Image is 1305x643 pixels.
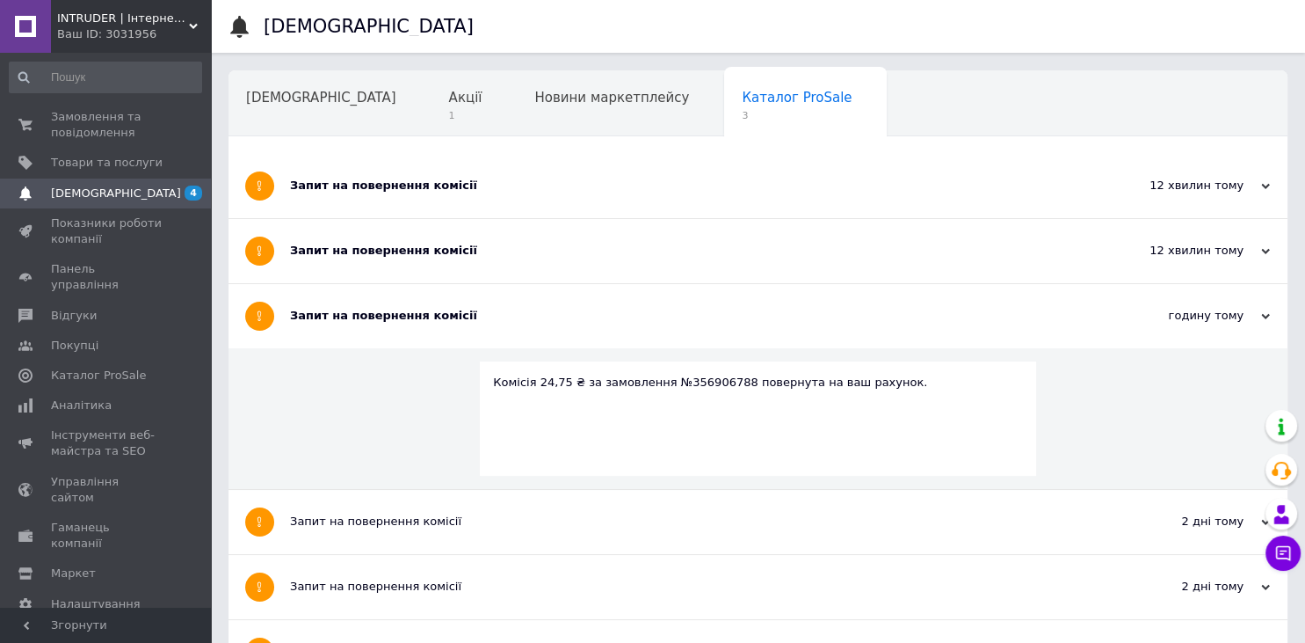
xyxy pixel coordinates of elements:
[290,178,1094,194] div: Запит на повернення комісії
[290,308,1094,324] div: Запит на повернення комісії
[51,216,163,247] span: Показники роботи компанії
[51,186,181,201] span: [DEMOGRAPHIC_DATA]
[51,596,141,612] span: Налаштування
[51,308,97,324] span: Відгуки
[51,474,163,506] span: Управління сайтом
[51,566,96,581] span: Маркет
[290,243,1094,259] div: Запит на повернення комісії
[290,514,1094,530] div: Запит на повернення комісії
[51,368,146,384] span: Каталог ProSale
[9,62,202,93] input: Пошук
[742,109,852,122] span: 3
[246,90,396,106] span: [DEMOGRAPHIC_DATA]
[51,155,163,171] span: Товари та послуги
[742,90,852,106] span: Каталог ProSale
[1094,243,1270,259] div: 12 хвилин тому
[57,11,189,26] span: INTRUDER | Інтернет- магазин одягу
[51,520,163,552] span: Гаманець компанії
[51,261,163,293] span: Панель управління
[493,375,1023,391] div: Комісія 24,75 ₴ за замовлення №356906788 повернута на ваш рахунок.
[534,90,689,106] span: Новини маркетплейсу
[449,109,482,122] span: 1
[51,109,163,141] span: Замовлення та повідомлення
[51,338,98,354] span: Покупці
[1094,579,1270,595] div: 2 дні тому
[290,579,1094,595] div: Запит на повернення комісії
[51,427,163,459] span: Інструменти веб-майстра та SEO
[1094,308,1270,324] div: годину тому
[51,398,112,413] span: Аналітика
[1265,536,1301,571] button: Чат з покупцем
[1094,178,1270,194] div: 12 хвилин тому
[449,90,482,106] span: Акції
[57,26,211,42] div: Ваш ID: 3031956
[1094,514,1270,530] div: 2 дні тому
[185,186,202,201] span: 4
[264,16,474,37] h1: [DEMOGRAPHIC_DATA]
